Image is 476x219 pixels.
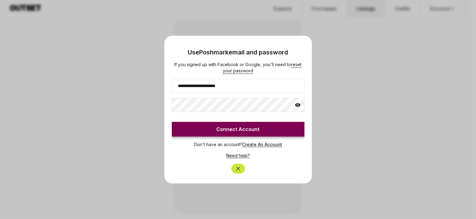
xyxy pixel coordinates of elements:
a: Need help? [226,153,250,158]
button: Connect Account [172,122,305,137]
h3: Use Poshmark email and password [172,46,305,57]
p: Don't have an account? [172,137,305,148]
button: Close [231,164,245,173]
button: Create An Account [242,141,282,148]
div: If you signed up with Facebook or Google, you'll need to [172,62,305,74]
